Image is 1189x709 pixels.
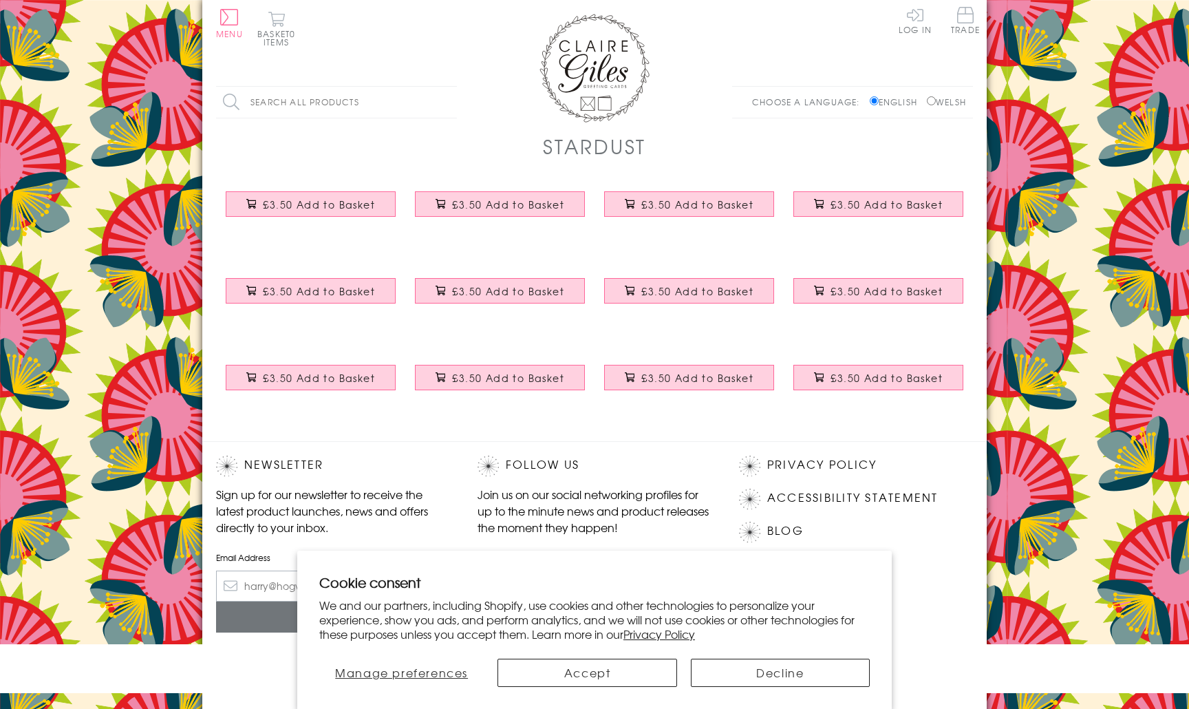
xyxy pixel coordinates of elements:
[263,284,375,298] span: £3.50 Add to Basket
[752,96,867,108] p: Choose a language:
[405,354,594,414] a: Mother's Day Card, Star, Mum you're 1 in a million £3.50 Add to Basket
[415,278,586,304] button: £3.50 Add to Basket
[226,365,396,390] button: £3.50 Add to Basket
[831,371,943,385] span: £3.50 Add to Basket
[594,354,784,414] a: Mother's Day Card, Pink Circle, Mum you are the best £3.50 Add to Basket
[226,278,396,304] button: £3.50 Add to Basket
[216,354,405,414] a: Good Luck Card, Crayons, Good Luck on your First Day at School £3.50 Add to Basket
[478,456,711,476] h2: Follow Us
[543,132,646,160] h1: Stardust
[927,96,966,108] label: Welsh
[870,96,924,108] label: English
[604,278,775,304] button: £3.50 Add to Basket
[767,489,939,507] a: Accessibility Statement
[452,198,564,211] span: £3.50 Add to Basket
[784,268,973,327] a: Sympathy, Sorry, Thinking of you Card, Watercolour, With Sympathy £3.50 Add to Basket
[216,602,450,633] input: Subscribe
[641,198,753,211] span: £3.50 Add to Basket
[415,365,586,390] button: £3.50 Add to Basket
[784,354,973,414] a: Mother's Day Card, Mum and child heart, Mummy Rocks £3.50 Add to Basket
[216,181,405,240] a: Valentine's Day Card, Typewriter, I love you £3.50 Add to Basket
[216,571,450,602] input: harry@hogwarts.edu
[216,9,243,38] button: Menu
[216,486,450,536] p: Sign up for our newsletter to receive the latest product launches, news and offers directly to yo...
[594,268,784,327] a: Mother's Day Card, Clouds and a Rainbow, Happy Mother's Day £3.50 Add to Basket
[784,181,973,240] a: Valentine's Day Card, Pegs - Love You, I 'Heart' You £3.50 Add to Basket
[497,659,676,687] button: Accept
[604,191,775,217] button: £3.50 Add to Basket
[767,522,804,540] a: Blog
[951,7,980,36] a: Trade
[539,14,650,123] img: Claire Giles Greetings Cards
[452,284,564,298] span: £3.50 Add to Basket
[264,28,295,48] span: 0 items
[478,486,711,536] p: Join us on our social networking profiles for up to the minute news and product releases the mome...
[226,191,396,217] button: £3.50 Add to Basket
[443,87,457,118] input: Search
[767,456,877,474] a: Privacy Policy
[641,284,753,298] span: £3.50 Add to Basket
[452,371,564,385] span: £3.50 Add to Basket
[216,87,457,118] input: Search all products
[263,371,375,385] span: £3.50 Add to Basket
[831,284,943,298] span: £3.50 Add to Basket
[216,551,450,564] label: Email Address
[691,659,870,687] button: Decline
[216,268,405,327] a: Valentine's Day Card, Tattooed lovers, Happy Valentine's Day £3.50 Add to Basket
[831,198,943,211] span: £3.50 Add to Basket
[335,664,468,681] span: Manage preferences
[405,181,594,240] a: Valentine's Day Card, Marble background, Valentine £3.50 Add to Basket
[594,181,784,240] a: Valentine's Day Card, Love Heart, You Make My Heart Skip £3.50 Add to Basket
[870,96,879,105] input: English
[927,96,936,105] input: Welsh
[257,11,295,46] button: Basket0 items
[899,7,932,34] a: Log In
[415,191,586,217] button: £3.50 Add to Basket
[793,278,964,304] button: £3.50 Add to Basket
[216,28,243,40] span: Menu
[319,598,870,641] p: We and our partners, including Shopify, use cookies and other technologies to personalize your ex...
[793,365,964,390] button: £3.50 Add to Basket
[263,198,375,211] span: £3.50 Add to Basket
[951,7,980,34] span: Trade
[604,365,775,390] button: £3.50 Add to Basket
[216,456,450,476] h2: Newsletter
[319,573,870,592] h2: Cookie consent
[793,191,964,217] button: £3.50 Add to Basket
[405,268,594,327] a: Valentine's Day Card, Marble background, You & Me £3.50 Add to Basket
[319,659,484,687] button: Manage preferences
[641,371,753,385] span: £3.50 Add to Basket
[623,626,695,642] a: Privacy Policy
